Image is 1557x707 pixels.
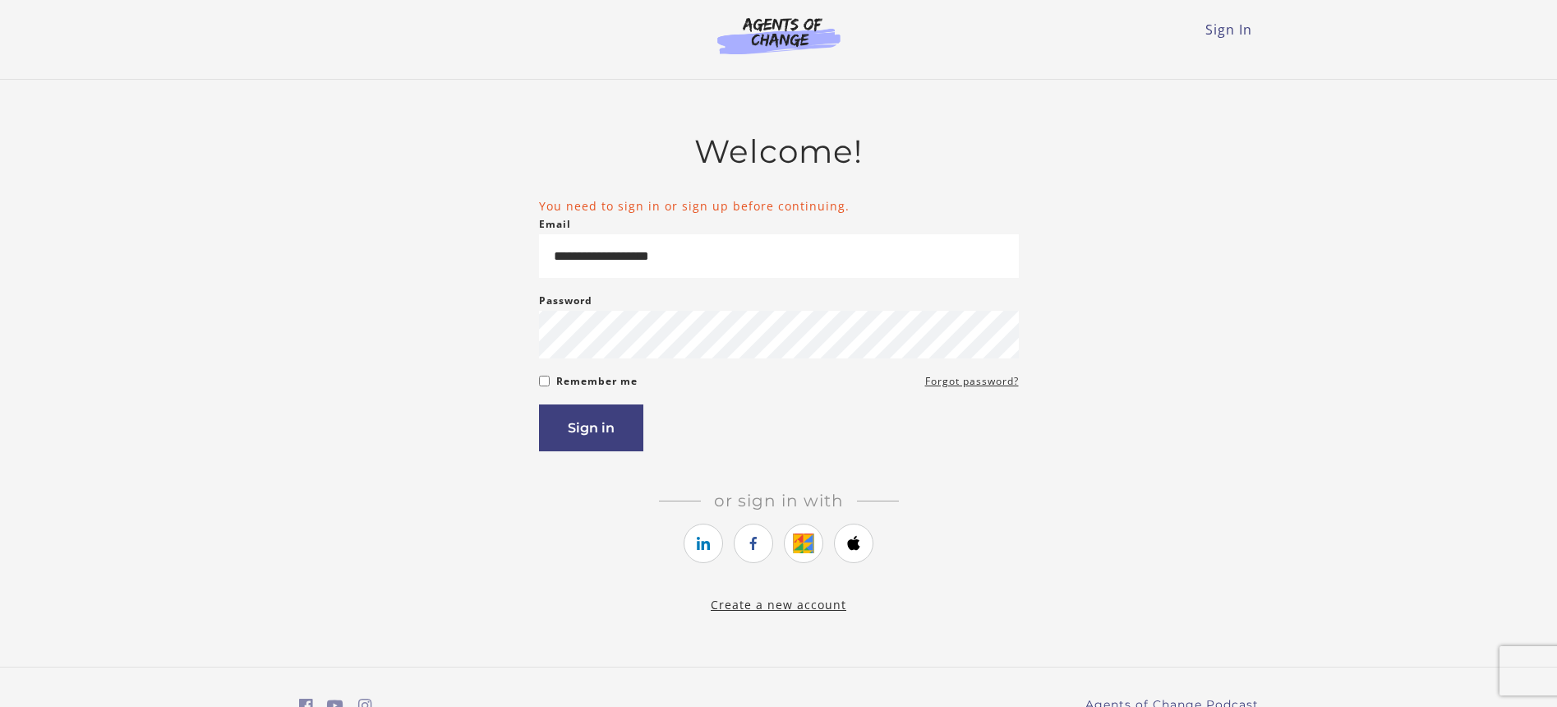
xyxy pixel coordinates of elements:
[711,597,846,612] a: Create a new account
[684,524,723,563] a: https://courses.thinkific.com/users/auth/linkedin?ss%5Breferral%5D=&ss%5Buser_return_to%5D=%2Fcou...
[556,372,638,391] label: Remember me
[784,524,823,563] a: https://courses.thinkific.com/users/auth/google?ss%5Breferral%5D=&ss%5Buser_return_to%5D=%2Fcours...
[539,197,1019,215] li: You need to sign in or sign up before continuing.
[701,491,857,511] span: Or sign in with
[700,16,858,54] img: Agents of Change Logo
[925,372,1019,391] a: Forgot password?
[539,404,643,451] button: Sign in
[539,132,1019,171] h2: Welcome!
[734,524,773,563] a: https://courses.thinkific.com/users/auth/facebook?ss%5Breferral%5D=&ss%5Buser_return_to%5D=%2Fcou...
[1205,21,1252,39] a: Sign In
[539,215,571,234] label: Email
[834,524,873,563] a: https://courses.thinkific.com/users/auth/apple?ss%5Breferral%5D=&ss%5Buser_return_to%5D=%2Fcourse...
[539,291,592,311] label: Password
